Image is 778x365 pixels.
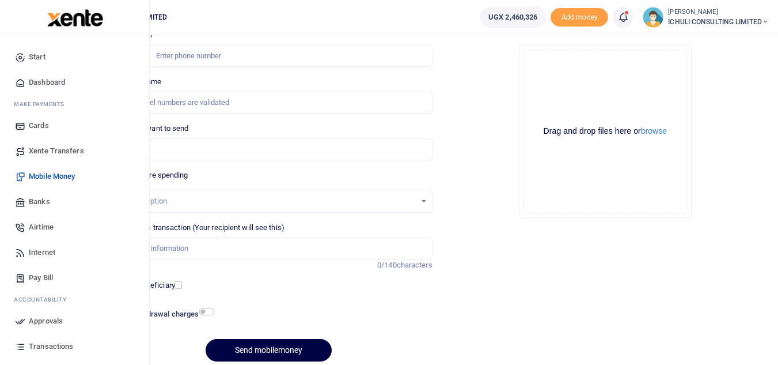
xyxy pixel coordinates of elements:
div: Select an option [113,195,415,207]
h6: Include withdrawal charges [107,310,209,319]
a: Approvals [9,308,140,334]
a: Transactions [9,334,140,359]
span: Cards [29,120,49,131]
input: MTN & Airtel numbers are validated [105,92,432,114]
button: Send mobilemoney [206,339,332,362]
span: Pay Bill [29,272,53,284]
span: UGX 2,460,326 [488,12,537,23]
span: Internet [29,247,55,258]
a: Banks [9,189,140,215]
span: Xente Transfers [29,145,84,157]
a: Pay Bill [9,265,140,291]
span: ICHULI CONSULTING LIMITED [668,17,769,27]
input: Enter phone number [105,45,432,67]
span: Dashboard [29,77,65,88]
small: [PERSON_NAME] [668,7,769,17]
img: profile-user [643,7,663,28]
input: Enter extra information [105,238,432,259]
li: Toup your wallet [551,8,608,27]
span: Airtime [29,221,54,233]
a: Start [9,44,140,70]
a: profile-user [PERSON_NAME] ICHULI CONSULTING LIMITED [643,7,769,28]
input: UGX [105,138,432,160]
li: M [9,95,140,113]
span: ake Payments [20,100,64,108]
a: Xente Transfers [9,138,140,164]
li: Wallet ballance [475,7,551,28]
span: Banks [29,196,50,208]
a: Dashboard [9,70,140,95]
a: UGX 2,460,326 [480,7,546,28]
span: 0/140 [377,261,397,269]
a: Airtime [9,215,140,240]
button: browse [641,127,667,135]
div: File Uploader [519,45,692,218]
a: logo-small logo-large logo-large [46,13,103,21]
span: Transactions [29,341,73,352]
a: Cards [9,113,140,138]
span: Start [29,51,45,63]
span: Mobile Money [29,171,75,182]
span: Add money [551,8,608,27]
a: Mobile Money [9,164,140,189]
span: characters [397,261,432,269]
img: logo-large [47,9,103,27]
label: Memo for this transaction (Your recipient will see this) [105,222,284,234]
li: Ac [9,291,140,308]
span: countability [22,295,66,304]
div: Drag and drop files here or [524,126,686,137]
a: Add money [551,12,608,21]
span: Approvals [29,315,63,327]
a: Internet [9,240,140,265]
